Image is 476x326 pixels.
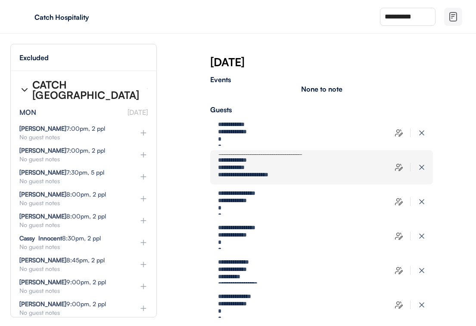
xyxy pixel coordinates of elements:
img: yH5BAEAAAAALAAAAAABAAEAAAIBRAA7 [17,10,31,24]
strong: [PERSON_NAME] [19,125,66,132]
img: x-close%20%283%29.svg [417,266,426,275]
img: users-edit.svg [395,129,403,137]
strong: [PERSON_NAME] [19,212,66,220]
div: No guest notes [19,310,125,316]
img: plus%20%281%29.svg [139,282,148,291]
div: No guest notes [19,288,125,294]
img: plus%20%281%29.svg [139,172,148,181]
img: users-edit.svg [395,232,403,240]
strong: [PERSON_NAME] [19,256,66,264]
strong: [PERSON_NAME] [19,191,66,198]
img: users-edit.svg [395,266,403,275]
div: No guest notes [19,244,125,250]
img: plus%20%281%29.svg [139,260,148,269]
img: x-close%20%283%29.svg [417,163,426,172]
img: x-close%20%283%29.svg [417,232,426,240]
div: No guest notes [19,134,125,140]
div: None to note [301,86,342,92]
div: [DATE] [210,54,476,70]
div: Events [210,76,433,83]
div: No guest notes [19,156,125,162]
img: plus%20%281%29.svg [139,216,148,225]
div: 8:00pm, 2 ppl [19,191,106,197]
img: x-close%20%283%29.svg [417,197,426,206]
img: file-02.svg [448,12,458,22]
img: users-edit.svg [395,163,403,172]
div: Guests [210,106,433,113]
img: x-close%20%283%29.svg [417,301,426,309]
img: plus%20%281%29.svg [139,151,148,159]
div: 8:30pm, 2 ppl [19,235,101,241]
div: 7:30pm, 5 ppl [19,169,104,175]
strong: Cassy Innocent [19,234,62,242]
img: plus%20%281%29.svg [139,304,148,313]
img: x-close%20%283%29.svg [417,129,426,137]
div: 8:00pm, 2 ppl [19,213,106,219]
div: 7:00pm, 2 ppl [19,148,105,154]
img: plus%20%281%29.svg [139,238,148,247]
img: users-edit.svg [395,301,403,309]
strong: [PERSON_NAME] [19,169,66,176]
div: No guest notes [19,222,125,228]
strong: [PERSON_NAME] [19,147,66,154]
div: 9:00pm, 2 ppl [19,279,106,285]
img: chevron-right%20%281%29.svg [19,85,30,95]
font: [DATE] [128,108,148,117]
div: MON [19,109,36,116]
div: No guest notes [19,266,125,272]
div: 8:45pm, 2 ppl [19,257,105,263]
div: 9:00pm, 2 ppl [19,301,106,307]
img: plus%20%281%29.svg [139,129,148,137]
div: Excluded [19,54,49,61]
div: 7:00pm, 2 ppl [19,126,105,132]
img: plus%20%281%29.svg [139,194,148,203]
div: No guest notes [19,200,125,206]
strong: [PERSON_NAME] [19,300,66,308]
strong: [PERSON_NAME] [19,278,66,286]
div: Catch Hospitality [34,14,143,21]
img: users-edit.svg [395,197,403,206]
div: CATCH [GEOGRAPHIC_DATA] [32,80,140,100]
div: No guest notes [19,178,125,184]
